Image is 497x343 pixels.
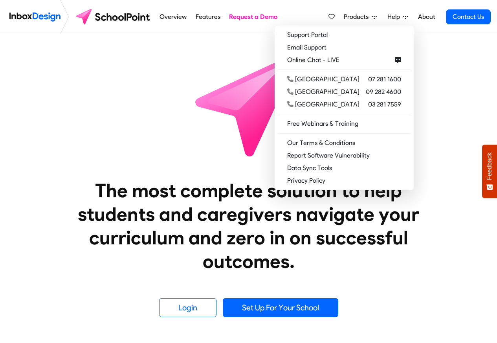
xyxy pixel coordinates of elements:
[486,152,493,180] span: Feedback
[223,298,338,317] a: Set Up For Your School
[278,86,411,98] a: [GEOGRAPHIC_DATA] 09 282 4600
[387,12,403,22] span: Help
[287,55,343,65] span: Online Chat - LIVE
[287,100,359,109] div: [GEOGRAPHIC_DATA]
[278,73,411,86] a: [GEOGRAPHIC_DATA] 07 281 1600
[159,298,216,317] a: Login
[278,117,411,130] a: Free Webinars & Training
[278,98,411,111] a: [GEOGRAPHIC_DATA] 03 281 7559
[446,9,491,24] a: Contact Us
[193,9,222,25] a: Features
[178,34,319,176] img: icon_schoolpoint.svg
[227,9,280,25] a: Request a Demo
[72,7,155,26] img: schoolpoint logo
[287,75,359,84] div: [GEOGRAPHIC_DATA]
[278,41,411,54] a: Email Support
[482,145,497,198] button: Feedback - Show survey
[278,54,411,66] a: Online Chat - LIVE
[275,26,414,190] div: Products
[278,149,411,162] a: Report Software Vulnerability
[278,174,411,187] a: Privacy Policy
[384,9,411,25] a: Help
[158,9,189,25] a: Overview
[368,75,401,84] span: 07 281 1600
[278,162,411,174] a: Data Sync Tools
[278,29,411,41] a: Support Portal
[416,9,437,25] a: About
[366,87,401,97] span: 09 282 4600
[344,12,372,22] span: Products
[287,87,359,97] div: [GEOGRAPHIC_DATA]
[341,9,380,25] a: Products
[62,179,435,273] heading: The most complete solution to help students and caregivers navigate your curriculum and zero in o...
[278,137,411,149] a: Our Terms & Conditions
[368,100,401,109] span: 03 281 7559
